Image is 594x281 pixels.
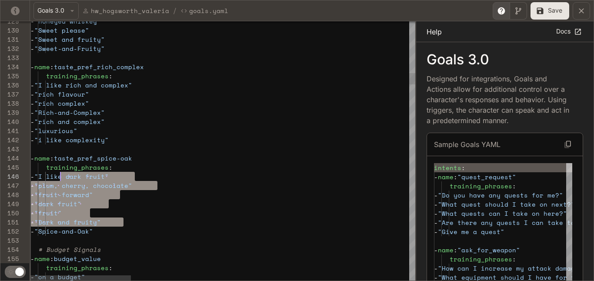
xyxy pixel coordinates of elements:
span: training_phrases [46,163,109,172]
span: training_phrases [450,181,512,191]
div: 147 [0,181,19,190]
div: 139 [0,108,19,117]
div: 151 [0,217,19,227]
span: "I like rich and complex" [34,80,132,90]
div: 152 [0,227,19,236]
span: "Spice-and-Oak" [34,227,93,236]
span: # Budget Signals [38,245,101,254]
span: "Sweet please" [34,26,89,35]
span: "Rich-and-Complex" [34,108,105,117]
span: "Sweet-and-Fruity" [34,44,105,53]
span: - [30,181,34,190]
span: taste_pref_rich_complex [54,62,144,71]
span: "i like complexity" [34,135,109,144]
div: 138 [0,99,19,108]
span: "fruit-forward" [34,190,93,199]
span: "luxurious" [34,126,77,135]
span: name [34,62,50,71]
span: taste_pref_spice-oak [54,154,132,163]
span: "Do you have any quests for me?" [438,191,563,200]
span: - [30,90,34,99]
span: - [30,44,34,53]
span: : [50,154,54,163]
div: 136 [0,80,19,90]
span: "Dark and fruity" [34,217,101,227]
div: 146 [0,172,19,181]
span: "fruit" [34,208,62,217]
span: - [30,35,34,44]
p: Goals.yaml [189,6,228,15]
span: - [434,200,438,209]
div: 135 [0,71,19,80]
span: - [30,172,34,181]
span: "How can I increase my attack damage?" [438,264,587,273]
span: : [50,254,54,263]
span: budget_value [54,254,101,263]
span: name [34,154,50,163]
span: : [512,181,516,191]
div: 153 [0,236,19,245]
span: - [30,227,34,236]
span: "I like dark fruit" [34,172,109,181]
span: "Give me a quest" [438,227,504,236]
span: / [173,6,177,16]
span: : [454,172,457,181]
span: : [512,254,516,264]
p: Help [427,27,442,37]
span: - [30,108,34,117]
span: - [30,62,34,71]
span: - [30,208,34,217]
div: 144 [0,154,19,163]
button: Copy [560,137,576,152]
span: - [30,199,34,208]
span: "rich complex" [34,99,89,108]
p: Designed for integrations, Goals and Actions allow for additional control over a character's resp... [427,74,569,126]
span: : [461,163,465,172]
span: - [30,117,34,126]
div: 142 [0,135,19,144]
span: - [30,80,34,90]
span: "plum, cherry, chocolate" [34,181,132,190]
span: - [30,99,34,108]
span: "rich and complex" [34,117,105,126]
span: - [30,126,34,135]
span: - [434,209,438,218]
span: - [434,264,438,273]
div: 143 [0,144,19,154]
div: 141 [0,126,19,135]
button: Toggle Help panel [493,2,510,20]
span: - [30,26,34,35]
span: "dark fruit" [34,199,81,208]
span: - [434,172,438,181]
span: name [438,172,454,181]
a: Docs [554,24,583,39]
div: 131 [0,35,19,44]
span: - [30,217,34,227]
span: "rich flavour" [34,90,89,99]
div: 130 [0,26,19,35]
p: hw_hogsworth_valeria [91,6,169,15]
p: Sample Goals YAML [434,139,501,150]
span: - [434,191,438,200]
span: "ask_for_weapon" [457,245,520,254]
span: "What quest should I take on next?" [438,200,575,209]
span: - [434,218,438,227]
span: - [30,190,34,199]
div: 148 [0,190,19,199]
button: Goals 3.0 [33,2,79,20]
div: 133 [0,53,19,62]
span: : [109,71,113,80]
span: "quest_request" [457,172,516,181]
span: training_phrases [46,263,109,272]
div: 145 [0,163,19,172]
span: name [438,245,454,254]
span: : [454,245,457,254]
span: training_phrases [46,71,109,80]
span: - [434,245,438,254]
p: Goals 3.0 [427,53,583,67]
button: Toggle Visual editor panel [510,2,527,20]
span: : [50,62,54,71]
div: 132 [0,44,19,53]
span: : [109,163,113,172]
span: "What quests can I take on here?" [438,209,567,218]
